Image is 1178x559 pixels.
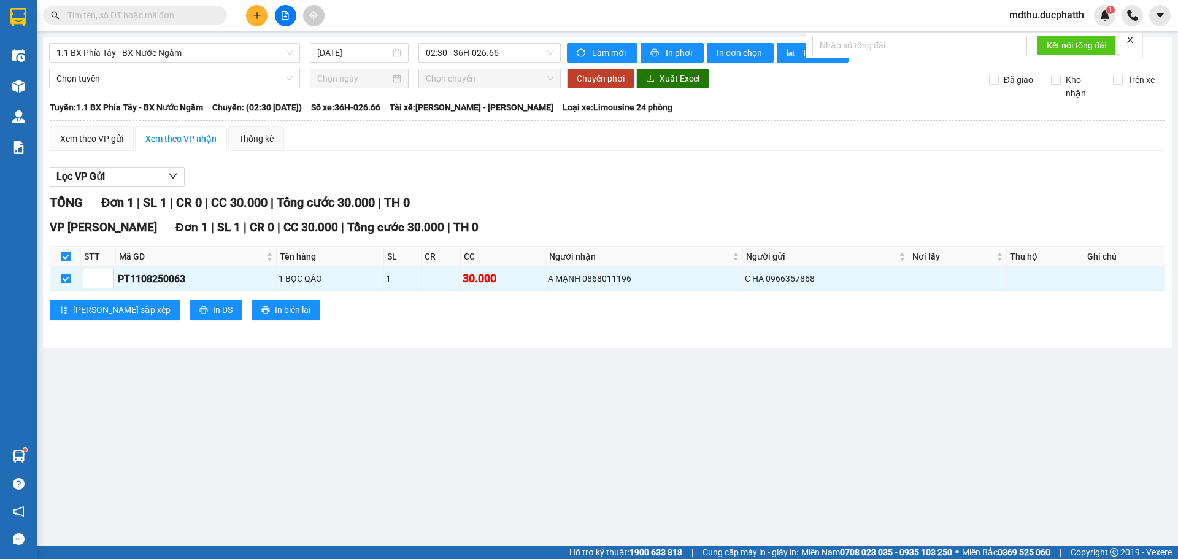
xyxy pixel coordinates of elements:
span: search [51,11,60,20]
strong: 0708 023 035 - 0935 103 250 [840,547,952,557]
span: ⚪️ [955,550,959,555]
span: notification [13,506,25,517]
span: mdthu.ducphatth [999,7,1094,23]
span: Chọn chuyến [426,69,553,88]
div: Thống kê [239,132,274,145]
strong: 0369 525 060 [998,547,1050,557]
span: In DS [213,303,233,317]
span: 1.1 BX Phía Tây - BX Nước Ngầm [56,44,293,62]
button: Lọc VP Gửi [50,167,185,187]
span: TH 0 [453,220,479,234]
button: sort-ascending[PERSON_NAME] sắp xếp [50,300,180,320]
span: [PERSON_NAME] sắp xếp [73,303,171,317]
span: Hỗ trợ kỹ thuật: [569,546,682,559]
span: copyright [1110,548,1118,557]
span: | [205,195,208,210]
span: In biên lai [275,303,310,317]
button: syncLàm mới [567,43,637,63]
button: aim [303,5,325,26]
button: caret-down [1149,5,1171,26]
span: Tổng cước 30.000 [347,220,444,234]
span: question-circle [13,478,25,490]
span: Miền Nam [801,546,952,559]
button: bar-chartThống kê [777,43,849,63]
span: bar-chart [787,48,797,58]
span: | [378,195,381,210]
span: Người nhận [549,250,730,263]
span: SL 1 [217,220,241,234]
span: message [13,533,25,545]
button: downloadXuất Excel [636,69,709,88]
span: Miền Bắc [962,546,1050,559]
input: Nhập số tổng đài [812,36,1027,55]
span: printer [199,306,208,315]
span: Nơi lấy [912,250,994,263]
th: CC [461,247,546,267]
span: Chọn tuyến [56,69,293,88]
sup: 1 [23,448,27,452]
span: | [1060,546,1061,559]
span: Mã GD [119,250,264,263]
span: down [168,171,178,181]
div: A MẠNH 0868011196 [548,272,740,285]
div: Xem theo VP nhận [145,132,217,145]
img: solution-icon [12,141,25,154]
b: Tuyến: 1.1 BX Phía Tây - BX Nước Ngầm [50,102,203,112]
span: | [341,220,344,234]
span: close [1126,36,1134,44]
span: Người gửi [746,250,896,263]
td: PT1108250063 [116,267,277,291]
span: download [646,74,655,84]
span: sync [577,48,587,58]
span: Cung cấp máy in - giấy in: [703,546,798,559]
span: | [447,220,450,234]
img: warehouse-icon [12,49,25,62]
span: Chuyến: (02:30 [DATE]) [212,101,302,114]
span: Kho nhận [1061,73,1104,100]
span: Tổng cước 30.000 [277,195,375,210]
div: 1 BỌC QÁO [279,272,382,285]
button: printerIn biên lai [252,300,320,320]
span: printer [261,306,270,315]
span: | [211,220,214,234]
span: caret-down [1155,10,1166,21]
button: Kết nối tổng đài [1037,36,1116,55]
span: SL 1 [143,195,167,210]
span: Làm mới [592,46,628,60]
span: printer [650,48,661,58]
img: warehouse-icon [12,80,25,93]
span: | [277,220,280,234]
span: CC 30.000 [211,195,268,210]
th: STT [81,247,116,267]
img: warehouse-icon [12,450,25,463]
button: file-add [275,5,296,26]
button: Chuyển phơi [567,69,634,88]
button: printerIn DS [190,300,242,320]
input: Chọn ngày [317,72,390,85]
th: Tên hàng [277,247,384,267]
th: SL [384,247,422,267]
span: TỔNG [50,195,83,210]
img: phone-icon [1127,10,1138,21]
img: logo-vxr [10,8,26,26]
strong: 1900 633 818 [629,547,682,557]
input: 12/08/2025 [317,46,390,60]
input: Tìm tên, số ĐT hoặc mã đơn [67,9,212,22]
span: CR 0 [176,195,202,210]
span: | [244,220,247,234]
span: file-add [281,11,290,20]
div: PT1108250063 [118,271,274,287]
div: Xem theo VP gửi [60,132,123,145]
th: CR [422,247,461,267]
button: In đơn chọn [707,43,774,63]
span: TH 0 [384,195,410,210]
button: printerIn phơi [641,43,704,63]
div: C HÀ 0966357868 [745,272,907,285]
span: Đơn 1 [175,220,208,234]
button: plus [246,5,268,26]
span: In đơn chọn [717,46,764,60]
span: 02:30 - 36H-026.66 [426,44,553,62]
span: CR 0 [250,220,274,234]
span: Lọc VP Gửi [56,169,105,184]
img: icon-new-feature [1099,10,1111,21]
